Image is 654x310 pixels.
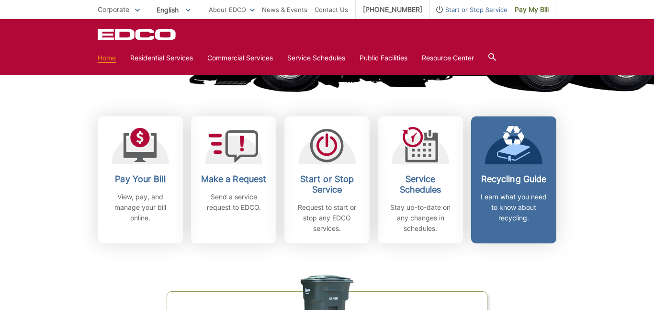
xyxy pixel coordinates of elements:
a: Recycling Guide Learn what you need to know about recycling. [471,116,556,243]
a: Contact Us [315,4,348,15]
p: View, pay, and manage your bill online. [105,192,176,223]
h2: Make a Request [198,174,269,184]
a: Resource Center [422,53,474,63]
h2: Service Schedules [385,174,456,195]
p: Stay up-to-date on any changes in schedules. [385,202,456,234]
a: Service Schedules [287,53,345,63]
p: Learn what you need to know about recycling. [478,192,549,223]
span: Corporate [98,5,129,13]
a: Pay Your Bill View, pay, and manage your bill online. [98,116,183,243]
span: Pay My Bill [515,4,549,15]
h2: Recycling Guide [478,174,549,184]
a: Residential Services [130,53,193,63]
span: English [149,2,198,18]
h2: Start or Stop Service [292,174,362,195]
a: Home [98,53,116,63]
h2: Pay Your Bill [105,174,176,184]
p: Request to start or stop any EDCO services. [292,202,362,234]
a: News & Events [262,4,307,15]
a: Make a Request Send a service request to EDCO. [191,116,276,243]
a: Public Facilities [360,53,407,63]
a: Service Schedules Stay up-to-date on any changes in schedules. [378,116,463,243]
a: About EDCO [209,4,255,15]
a: EDCD logo. Return to the homepage. [98,29,177,40]
a: Commercial Services [207,53,273,63]
p: Send a service request to EDCO. [198,192,269,213]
